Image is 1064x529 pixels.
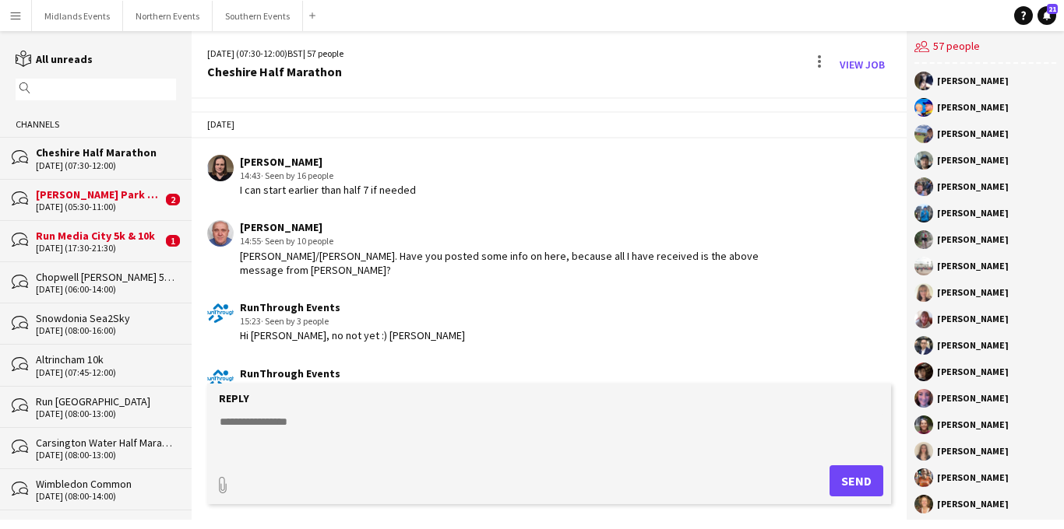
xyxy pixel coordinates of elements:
[36,367,176,378] div: [DATE] (07:45-12:00)
[36,201,162,212] div: [DATE] (05:30-11:00)
[937,235,1009,244] div: [PERSON_NAME]
[830,465,883,496] button: Send
[36,450,176,461] div: [DATE] (08:00-13:00)
[937,103,1009,112] div: [PERSON_NAME]
[937,341,1009,350] div: [PERSON_NAME]
[36,160,176,171] div: [DATE] (07:30-12:00)
[207,65,344,79] div: Cheshire Half Marathon
[36,325,176,336] div: [DATE] (08:00-16:00)
[937,367,1009,377] div: [PERSON_NAME]
[937,261,1009,271] div: [PERSON_NAME]
[36,284,176,295] div: [DATE] (06:00-14:00)
[36,352,176,366] div: Altrincham 10k
[36,491,176,502] div: [DATE] (08:00-14:00)
[937,208,1009,218] div: [PERSON_NAME]
[937,288,1009,297] div: [PERSON_NAME]
[937,314,1009,324] div: [PERSON_NAME]
[240,314,465,328] div: 15:23
[937,156,1009,165] div: [PERSON_NAME]
[240,328,465,342] div: Hi [PERSON_NAME], no not yet :) [PERSON_NAME]
[36,187,162,201] div: [PERSON_NAME] Park Triathlon
[937,499,1009,509] div: [PERSON_NAME]
[32,1,123,31] button: Midlands Events
[36,145,176,159] div: Cheshire Half Marathon
[833,52,891,77] a: View Job
[36,270,176,284] div: Chopwell [PERSON_NAME] 5k, 10k & 10 Miles & [PERSON_NAME]
[36,408,176,419] div: [DATE] (08:00-13:00)
[937,394,1009,403] div: [PERSON_NAME]
[287,47,303,59] span: BST
[937,129,1009,138] div: [PERSON_NAME]
[240,155,416,169] div: [PERSON_NAME]
[937,447,1009,456] div: [PERSON_NAME]
[261,170,333,181] span: · Seen by 16 people
[240,366,780,380] div: RunThrough Events
[192,111,907,138] div: [DATE]
[207,47,344,61] div: [DATE] (07:30-12:00) | 57 people
[240,183,416,197] div: I can start earlier than half 7 if needed
[36,311,176,325] div: Snowdonia Sea2Sky
[219,391,249,405] label: Reply
[240,380,780,394] div: 15:49
[36,243,162,254] div: [DATE] (17:30-21:30)
[937,76,1009,86] div: [PERSON_NAME]
[166,235,180,247] span: 1
[240,234,780,248] div: 14:55
[36,394,176,408] div: Run [GEOGRAPHIC_DATA]
[166,194,180,205] span: 2
[261,315,329,327] span: · Seen by 3 people
[36,477,176,491] div: Wimbledon Common
[213,1,303,31] button: Southern Events
[1038,6,1056,25] a: 21
[36,229,162,243] div: Run Media City 5k & 10k
[937,182,1009,191] div: [PERSON_NAME]
[123,1,213,31] button: Northern Events
[914,31,1056,64] div: 57 people
[240,169,416,183] div: 14:43
[36,436,176,450] div: Carsington Water Half Marathon & 10km
[937,420,1009,429] div: [PERSON_NAME]
[16,52,93,66] a: All unreads
[261,235,333,247] span: · Seen by 10 people
[1047,4,1058,14] span: 21
[937,473,1009,482] div: [PERSON_NAME]
[240,300,465,314] div: RunThrough Events
[240,220,780,234] div: [PERSON_NAME]
[240,249,780,277] div: [PERSON_NAME]/[PERSON_NAME]. Have you posted some info on here, because all I have received is th...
